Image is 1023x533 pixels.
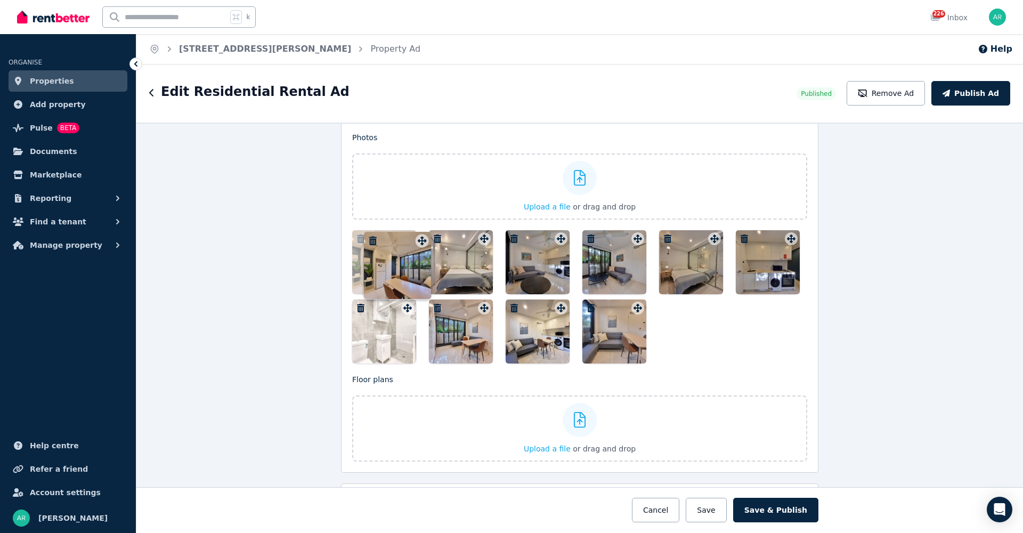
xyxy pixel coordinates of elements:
[524,203,571,211] span: Upload a file
[30,463,88,475] span: Refer a friend
[9,188,127,209] button: Reporting
[30,192,71,205] span: Reporting
[930,12,968,23] div: Inbox
[352,132,807,143] p: Photos
[987,497,1012,522] div: Open Intercom Messenger
[989,9,1006,26] img: Alejandra Reyes
[978,43,1012,55] button: Help
[179,44,351,54] a: [STREET_ADDRESS][PERSON_NAME]
[30,439,79,452] span: Help centre
[30,239,102,252] span: Manage property
[17,9,90,25] img: RentBetter
[30,168,82,181] span: Marketplace
[932,10,945,18] span: 226
[30,145,77,158] span: Documents
[9,117,127,139] a: PulseBETA
[9,211,127,232] button: Find a tenant
[161,83,350,100] h1: Edit Residential Rental Ad
[733,498,818,522] button: Save & Publish
[524,443,636,454] button: Upload a file or drag and drop
[57,123,79,133] span: BETA
[30,486,101,499] span: Account settings
[136,34,433,64] nav: Breadcrumb
[9,94,127,115] a: Add property
[30,215,86,228] span: Find a tenant
[9,164,127,185] a: Marketplace
[246,13,250,21] span: k
[9,141,127,162] a: Documents
[573,445,636,453] span: or drag and drop
[9,59,42,66] span: ORGANISE
[38,512,108,524] span: [PERSON_NAME]
[524,201,636,212] button: Upload a file or drag and drop
[370,44,420,54] a: Property Ad
[9,458,127,480] a: Refer a friend
[686,498,726,522] button: Save
[9,70,127,92] a: Properties
[9,235,127,256] button: Manage property
[9,435,127,456] a: Help centre
[30,122,53,134] span: Pulse
[13,510,30,527] img: Alejandra Reyes
[632,498,679,522] button: Cancel
[847,81,925,106] button: Remove Ad
[30,98,86,111] span: Add property
[524,445,571,453] span: Upload a file
[9,482,127,503] a: Account settings
[352,374,807,385] p: Floor plans
[30,75,74,87] span: Properties
[573,203,636,211] span: or drag and drop
[801,90,832,98] span: Published
[931,81,1010,106] button: Publish Ad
